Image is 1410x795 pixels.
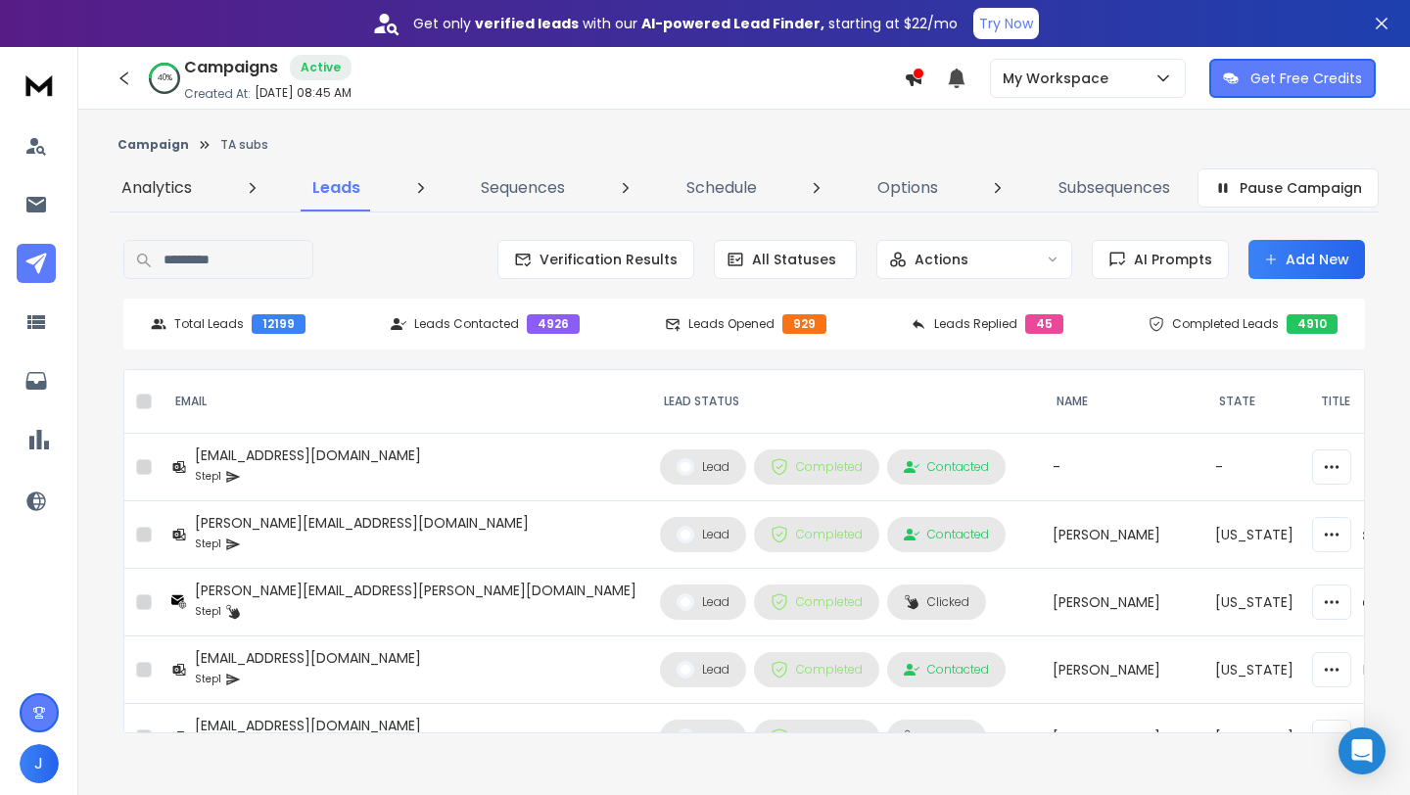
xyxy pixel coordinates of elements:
[469,164,577,211] a: Sequences
[1058,176,1170,200] p: Subsequences
[1203,501,1305,569] td: [US_STATE]
[934,316,1017,332] p: Leads Replied
[688,316,775,332] p: Leads Opened
[904,527,989,542] div: Contacted
[677,593,729,611] div: Lead
[1203,370,1305,434] th: State
[184,86,251,102] p: Created At:
[413,14,958,33] p: Get only with our starting at $22/mo
[675,164,769,211] a: Schedule
[771,458,863,476] div: Completed
[641,14,824,33] strong: AI-powered Lead Finder,
[195,602,221,622] p: Step 1
[195,670,221,689] p: Step 1
[174,316,244,332] p: Total Leads
[195,445,421,465] div: [EMAIL_ADDRESS][DOMAIN_NAME]
[904,662,989,678] div: Contacted
[20,744,59,783] button: J
[686,176,757,200] p: Schedule
[973,8,1039,39] button: Try Now
[771,661,863,678] div: Completed
[1041,434,1203,501] td: -
[160,370,648,434] th: EMAIL
[1203,704,1305,772] td: [US_STATE]
[1126,250,1212,269] span: AI Prompts
[677,728,729,746] div: Lead
[20,67,59,103] img: logo
[527,314,580,334] div: 4926
[1025,314,1063,334] div: 45
[1287,314,1338,334] div: 4910
[1041,704,1203,772] td: [PERSON_NAME]
[110,164,204,211] a: Analytics
[158,72,172,84] p: 40 %
[677,458,729,476] div: Lead
[771,728,863,746] div: Completed
[301,164,372,211] a: Leads
[771,526,863,543] div: Completed
[195,467,221,487] p: Step 1
[220,137,268,153] p: TA subs
[677,661,729,678] div: Lead
[904,459,989,475] div: Contacted
[195,535,221,554] p: Step 1
[904,729,969,745] div: Clicked
[121,176,192,200] p: Analytics
[290,55,352,80] div: Active
[1203,434,1305,501] td: -
[915,250,968,269] p: Actions
[782,314,826,334] div: 929
[1041,569,1203,636] td: [PERSON_NAME]
[195,513,529,533] div: [PERSON_NAME][EMAIL_ADDRESS][DOMAIN_NAME]
[1003,69,1116,88] p: My Workspace
[648,370,1041,434] th: LEAD STATUS
[184,56,278,79] h1: Campaigns
[312,176,360,200] p: Leads
[877,176,938,200] p: Options
[1248,240,1365,279] button: Add New
[1250,69,1362,88] p: Get Free Credits
[1203,636,1305,704] td: [US_STATE]
[475,14,579,33] strong: verified leads
[1041,636,1203,704] td: [PERSON_NAME]
[866,164,950,211] a: Options
[497,240,694,279] button: Verification Results
[1041,370,1203,434] th: NAME
[752,250,836,269] p: All Statuses
[1092,240,1229,279] button: AI Prompts
[1198,168,1379,208] button: Pause Campaign
[195,581,636,600] div: [PERSON_NAME][EMAIL_ADDRESS][PERSON_NAME][DOMAIN_NAME]
[252,314,305,334] div: 12199
[677,526,729,543] div: Lead
[979,14,1033,33] p: Try Now
[481,176,565,200] p: Sequences
[904,594,969,610] div: Clicked
[1339,727,1386,774] div: Open Intercom Messenger
[1172,316,1279,332] p: Completed Leads
[532,250,678,269] span: Verification Results
[1209,59,1376,98] button: Get Free Credits
[1041,501,1203,569] td: [PERSON_NAME]
[771,593,863,611] div: Completed
[195,716,421,735] div: [EMAIL_ADDRESS][DOMAIN_NAME]
[414,316,519,332] p: Leads Contacted
[255,85,352,101] p: [DATE] 08:45 AM
[195,648,421,668] div: [EMAIL_ADDRESS][DOMAIN_NAME]
[1047,164,1182,211] a: Subsequences
[1203,569,1305,636] td: [US_STATE]
[117,137,189,153] button: Campaign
